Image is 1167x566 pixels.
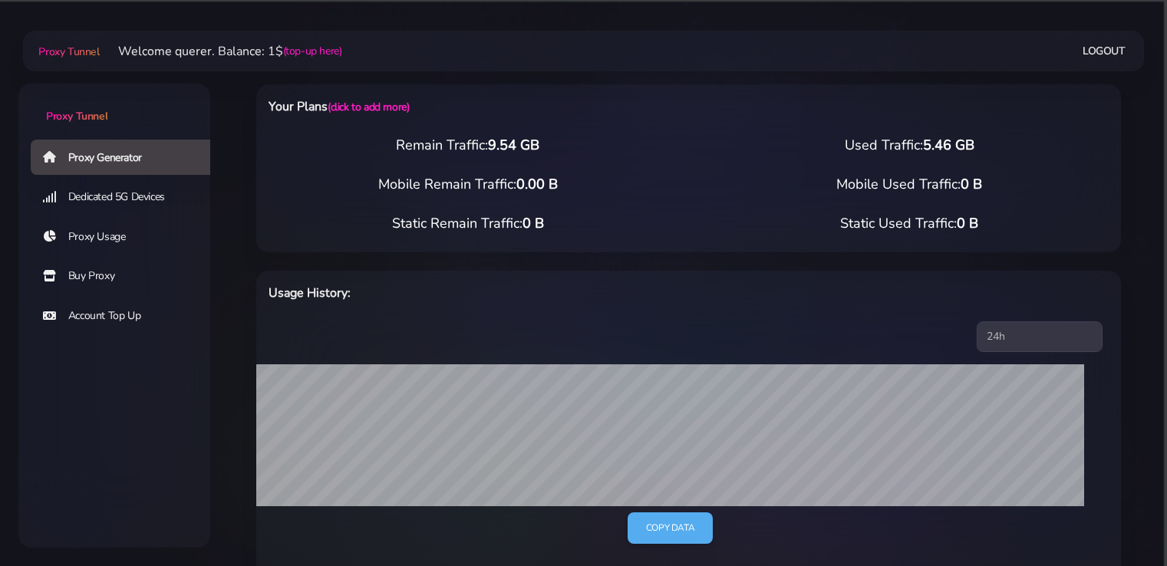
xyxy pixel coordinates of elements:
a: Proxy Generator [31,140,223,175]
h6: Usage History: [269,283,751,303]
a: Logout [1083,37,1126,65]
a: Proxy Tunnel [18,84,210,124]
iframe: Webchat Widget [1093,492,1148,547]
span: Proxy Tunnel [38,44,99,59]
li: Welcome querer. Balance: 1$ [100,42,342,61]
a: Dedicated 5G Devices [31,179,223,215]
a: (top-up here) [283,43,342,59]
span: 0 B [523,214,544,232]
a: (click to add more) [328,100,409,114]
a: Proxy Tunnel [35,39,99,64]
a: Account Top Up [31,298,223,334]
a: Buy Proxy [31,258,223,294]
span: 0.00 B [516,175,558,193]
span: 0 B [961,175,982,193]
span: Proxy Tunnel [46,109,107,123]
div: Mobile Used Traffic: [689,174,1131,195]
div: Mobile Remain Traffic: [247,174,689,195]
div: Static Used Traffic: [689,213,1131,234]
a: Copy data [628,512,713,544]
div: Static Remain Traffic: [247,213,689,234]
div: Used Traffic: [689,135,1131,156]
a: Proxy Usage [31,219,223,255]
h6: Your Plans [269,97,751,117]
span: 5.46 GB [923,136,974,154]
span: 9.54 GB [488,136,539,154]
span: 0 B [957,214,978,232]
div: Remain Traffic: [247,135,689,156]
